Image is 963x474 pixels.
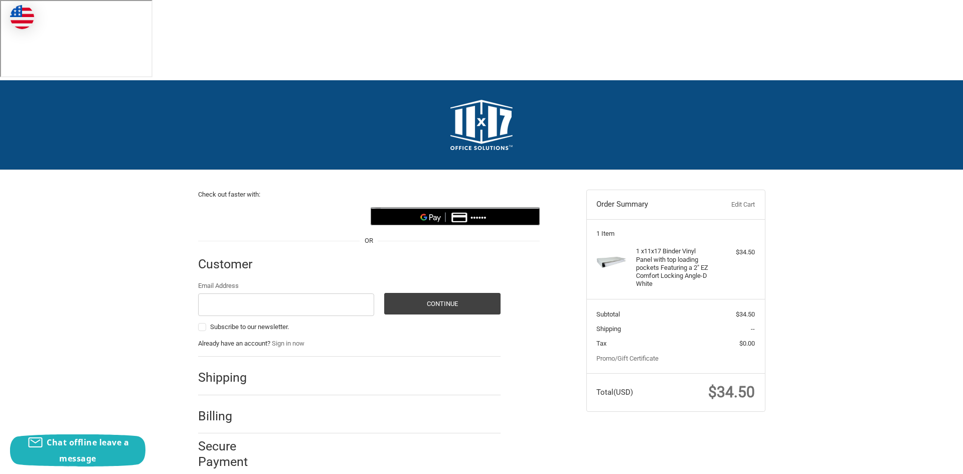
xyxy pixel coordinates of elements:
[384,293,501,314] button: Continue
[596,340,606,347] span: Tax
[636,247,713,288] h4: 1 x 11x17 Binder Vinyl Panel with top loading pockets Featuring a 2" EZ Comfort Locking Angle-D W...
[210,323,289,331] span: Subscribe to our newsletter.
[198,256,257,272] h2: Customer
[360,236,378,246] span: OR
[198,438,266,470] h2: Secure Payment
[596,388,633,397] span: Total (USD)
[470,213,487,222] text: ••••••
[715,247,755,257] div: $34.50
[596,325,621,333] span: Shipping
[708,383,755,401] span: $34.50
[198,408,257,424] h2: Billing
[739,340,755,347] span: $0.00
[371,207,540,225] button: Google Pay
[10,5,34,29] img: duty and tax information for United States
[751,325,755,333] span: --
[198,190,540,200] p: Check out faster with:
[47,437,129,464] span: Chat offline leave a message
[596,200,705,210] h3: Order Summary
[596,230,755,238] h3: 1 Item
[198,281,375,291] label: Email Address
[705,200,755,210] a: Edit Cart
[10,434,145,466] button: Chat offline leave a message
[736,310,755,318] span: $34.50
[596,355,659,362] a: Promo/Gift Certificate
[272,340,304,347] a: Sign in now
[450,100,513,150] img: 11x17.com
[198,370,257,385] h2: Shipping
[198,339,501,349] p: Already have an account?
[596,310,620,318] span: Subtotal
